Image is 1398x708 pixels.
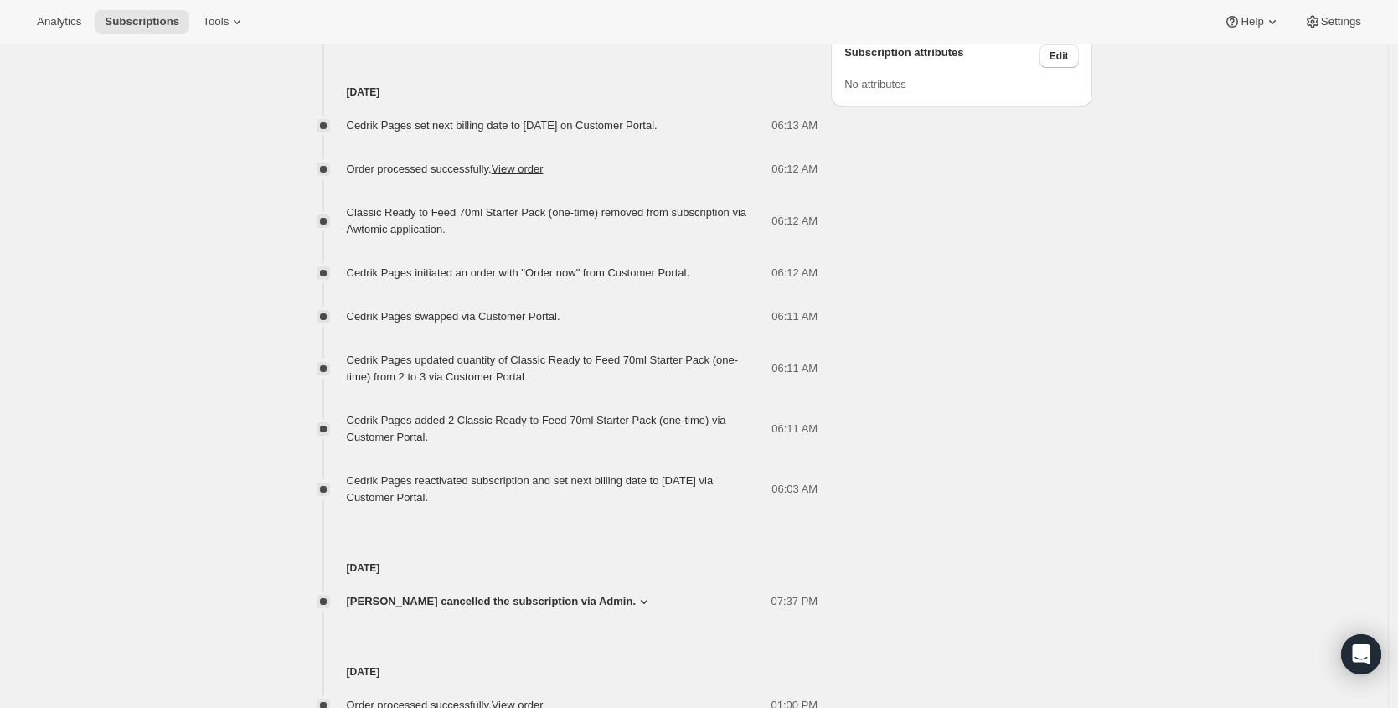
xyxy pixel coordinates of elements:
[771,421,818,437] span: 06:11 AM
[492,163,544,175] a: View order
[203,15,229,28] span: Tools
[37,15,81,28] span: Analytics
[193,10,255,34] button: Tools
[347,163,544,175] span: Order processed successfully.
[771,265,818,282] span: 06:12 AM
[105,15,179,28] span: Subscriptions
[297,84,818,101] h4: [DATE]
[27,10,91,34] button: Analytics
[771,308,818,325] span: 06:11 AM
[347,310,560,323] span: Cedrik Pages swapped via Customer Portal.
[1321,15,1361,28] span: Settings
[771,481,818,498] span: 06:03 AM
[297,664,818,680] h4: [DATE]
[1039,44,1079,68] button: Edit
[771,593,818,610] span: 07:37 PM
[771,161,818,178] span: 06:12 AM
[347,474,714,504] span: Cedrik Pages reactivated subscription and set next billing date to [DATE] via Customer Portal.
[771,213,818,230] span: 06:12 AM
[1341,634,1381,674] div: Open Intercom Messenger
[771,360,818,377] span: 06:11 AM
[1294,10,1371,34] button: Settings
[297,560,818,576] h4: [DATE]
[347,593,637,610] span: [PERSON_NAME] cancelled the subscription via Admin.
[347,119,658,132] span: Cedrik Pages set next billing date to [DATE] on Customer Portal.
[347,266,690,279] span: Cedrik Pages initiated an order with "Order now" from Customer Portal.
[347,414,726,443] span: Cedrik Pages added 2 Classic Ready to Feed 70ml Starter Pack (one-time) via Customer Portal.
[347,354,739,383] span: Cedrik Pages updated quantity of Classic Ready to Feed 70ml Starter Pack (one-time) from 2 to 3 v...
[771,117,818,134] span: 06:13 AM
[1241,15,1263,28] span: Help
[844,78,906,90] span: No attributes
[347,593,653,610] button: [PERSON_NAME] cancelled the subscription via Admin.
[1050,49,1069,63] span: Edit
[347,206,747,235] span: Classic Ready to Feed 70ml Starter Pack (one-time) removed from subscription via Awtomic applicat...
[844,44,1039,68] h3: Subscription attributes
[95,10,189,34] button: Subscriptions
[1214,10,1290,34] button: Help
